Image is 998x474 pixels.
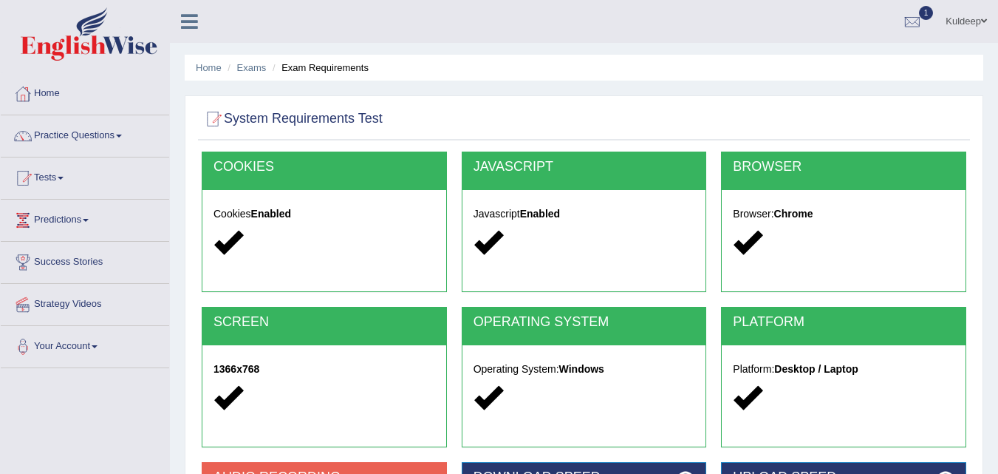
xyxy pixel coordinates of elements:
a: Strategy Videos [1,284,169,321]
h2: System Requirements Test [202,108,383,130]
li: Exam Requirements [269,61,369,75]
h5: Cookies [213,209,435,220]
a: Home [1,73,169,110]
a: Success Stories [1,242,169,279]
a: Home [196,62,222,73]
h2: BROWSER [733,160,954,175]
strong: Enabled [520,208,560,220]
a: Tests [1,158,169,194]
span: 1 [919,6,934,20]
strong: 1366x768 [213,363,259,375]
h2: SCREEN [213,315,435,330]
a: Practice Questions [1,115,169,152]
a: Exams [237,62,267,73]
h5: Platform: [733,364,954,375]
h2: JAVASCRIPT [474,160,695,175]
h5: Javascript [474,209,695,220]
strong: Windows [559,363,604,375]
h2: COOKIES [213,160,435,175]
h5: Operating System: [474,364,695,375]
strong: Desktop / Laptop [774,363,858,375]
h2: OPERATING SYSTEM [474,315,695,330]
strong: Chrome [774,208,813,220]
h5: Browser: [733,209,954,220]
a: Your Account [1,326,169,363]
a: Predictions [1,200,169,237]
strong: Enabled [251,208,291,220]
h2: PLATFORM [733,315,954,330]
